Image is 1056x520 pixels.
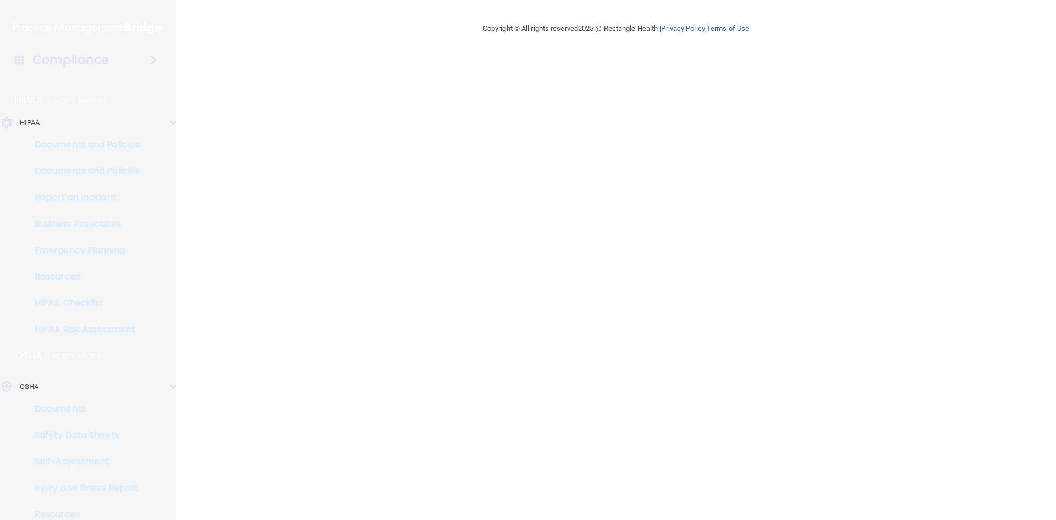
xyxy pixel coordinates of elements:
[7,271,157,282] p: Resources
[32,52,109,68] h4: Compliance
[7,139,157,150] p: Documents and Policies
[7,245,157,256] p: Emergency Planning
[7,192,157,203] p: Report an Incident
[15,94,43,107] p: HIPAA
[7,509,157,520] p: Resources
[48,94,107,107] p: Learn More!
[7,483,157,494] p: Injury and Illness Report
[15,349,42,363] p: OSHA
[7,456,157,467] p: Self-Assessment
[7,403,157,414] p: Documents
[7,218,157,229] p: Business Associates
[661,24,705,32] a: Privacy Policy
[7,298,157,309] p: HIPAA Checklist
[7,324,157,335] p: HIPAA Risk Assessment
[20,380,38,393] p: OSHA
[7,166,157,177] p: Documents and Policies
[415,11,817,46] div: Copyright © All rights reserved 2025 @ Rectangle Health | |
[48,349,106,363] p: Learn More!
[20,116,40,129] p: HIPAA
[7,430,157,441] p: Safety Data Sheets
[707,24,749,32] a: Terms of Use
[13,17,163,39] img: PMB logo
